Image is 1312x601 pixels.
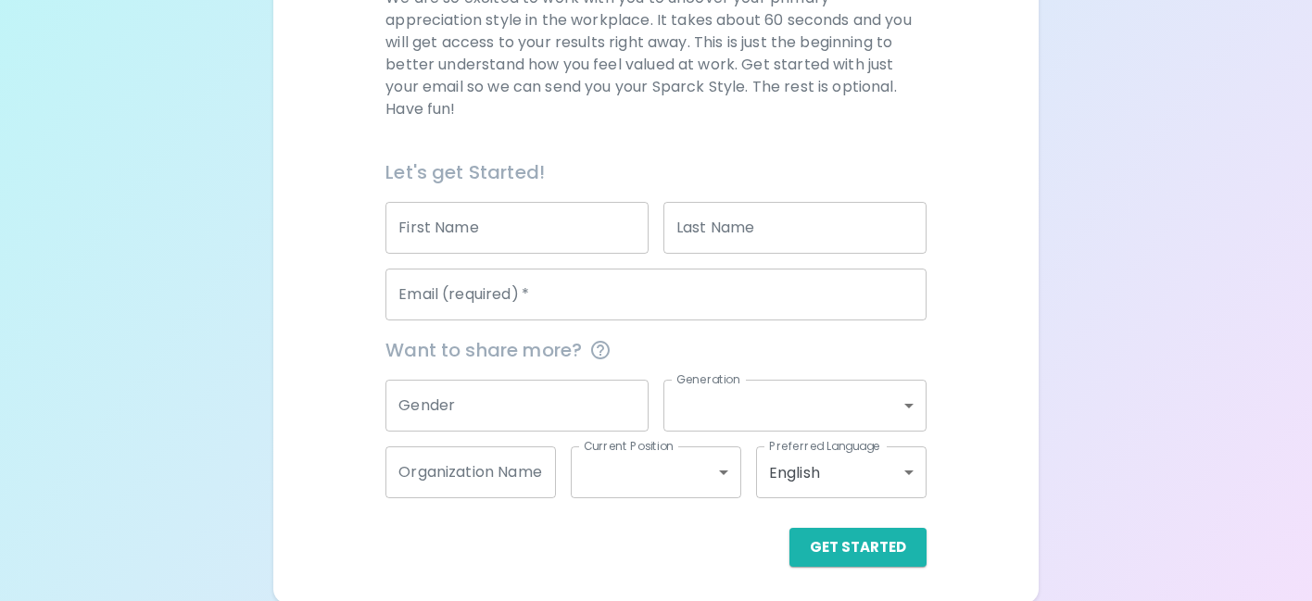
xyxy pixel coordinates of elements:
[589,339,612,361] svg: This information is completely confidential and only used for aggregated appreciation studies at ...
[385,157,926,187] h6: Let's get Started!
[584,438,674,454] label: Current Position
[789,528,927,567] button: Get Started
[756,446,927,498] div: English
[676,371,740,387] label: Generation
[385,335,926,365] span: Want to share more?
[769,438,880,454] label: Preferred Language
